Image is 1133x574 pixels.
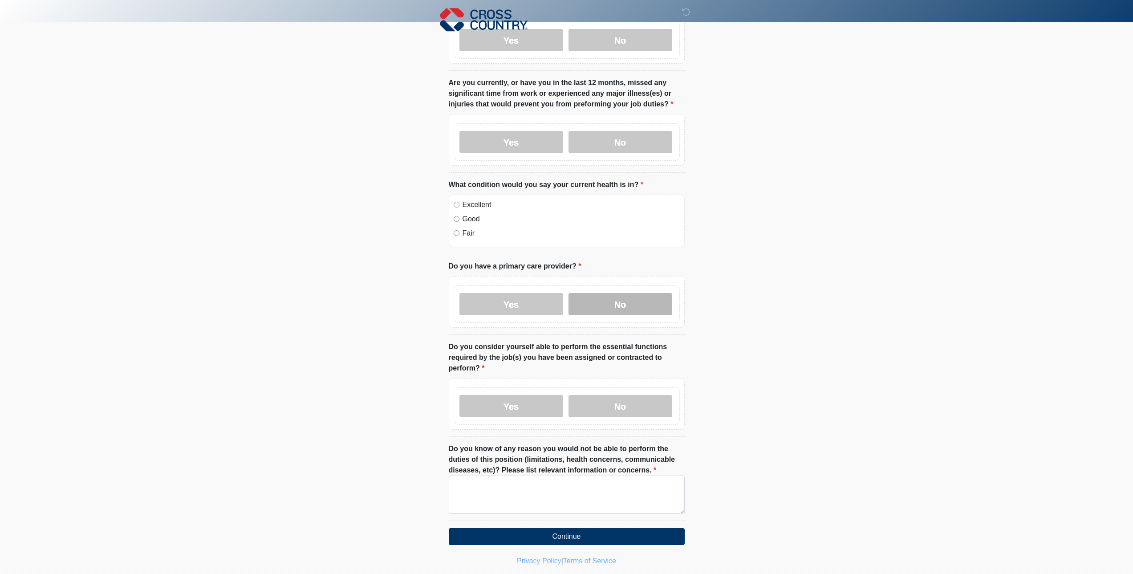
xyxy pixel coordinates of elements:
[459,29,563,51] label: Yes
[440,7,528,33] img: Cross Country Logo
[459,293,563,315] label: Yes
[569,131,672,153] label: No
[463,199,680,210] label: Excellent
[449,179,643,190] label: What condition would you say your current health is in?
[517,557,561,565] a: Privacy Policy
[449,77,685,110] label: Are you currently, or have you in the last 12 months, missed any significant time from work or ex...
[449,342,685,374] label: Do you consider yourself able to perform the essential functions required by the job(s) you have ...
[563,557,616,565] a: Terms of Service
[463,214,680,224] label: Good
[459,395,563,417] label: Yes
[454,202,459,208] input: Excellent
[449,261,581,272] label: Do you have a primary care provider?
[454,216,459,222] input: Good
[569,29,672,51] label: No
[459,131,563,153] label: Yes
[569,293,672,315] label: No
[454,230,459,236] input: Fair
[561,557,563,565] a: |
[569,395,672,417] label: No
[463,228,680,239] label: Fair
[449,444,685,476] label: Do you know of any reason you would not be able to perform the duties of this position (limitatio...
[449,528,685,545] button: Continue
